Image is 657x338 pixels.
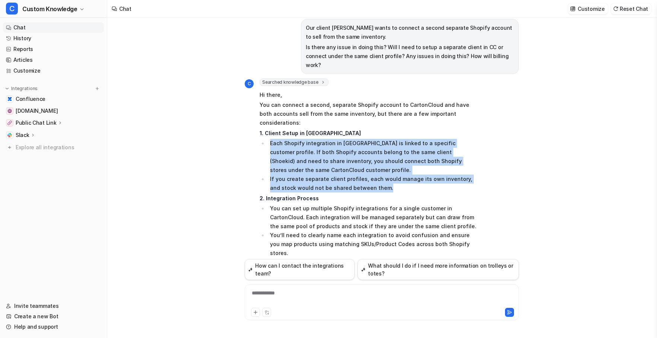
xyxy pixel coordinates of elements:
[3,142,104,153] a: Explore all integrations
[3,94,104,104] a: ConfluenceConfluence
[6,3,18,15] span: C
[3,44,104,54] a: Reports
[268,204,477,231] li: You can set up multiple Shopify integrations for a single customer in CartonCloud. Each integrati...
[16,107,58,115] span: [DOMAIN_NAME]
[3,66,104,76] a: Customize
[3,85,40,92] button: Integrations
[260,79,328,86] span: Searched knowledge base
[578,5,604,13] p: Customize
[4,86,10,91] img: expand menu
[3,301,104,311] a: Invite teammates
[260,90,477,99] p: Hi there,
[11,86,38,92] p: Integrations
[568,3,607,14] button: Customize
[3,55,104,65] a: Articles
[7,133,12,137] img: Slack
[358,259,519,280] button: What should I do if I need more information on trolleys or totes?
[95,86,100,91] img: menu_add.svg
[7,109,12,113] img: help.cartoncloud.com
[16,131,29,139] p: Slack
[3,33,104,44] a: History
[613,6,618,12] img: reset
[16,95,45,103] span: Confluence
[245,79,254,88] span: C
[260,130,361,136] strong: 1. Client Setup in [GEOGRAPHIC_DATA]
[268,139,477,175] li: Each Shopify integration in [GEOGRAPHIC_DATA] is linked to a specific customer profile. If both S...
[268,231,477,258] li: You’ll need to clearly name each integration to avoid confusion and ensure you map products using...
[260,101,477,127] p: You can connect a second, separate Shopify account to CartonCloud and have both accounts sell fro...
[260,195,319,201] strong: 2. Integration Process
[16,141,101,153] span: Explore all integrations
[119,5,131,13] div: Chat
[3,311,104,322] a: Create a new Bot
[22,4,77,14] span: Custom Knowledge
[3,322,104,332] a: Help and support
[3,106,104,116] a: help.cartoncloud.com[DOMAIN_NAME]
[306,43,514,70] p: Is there any issue in doing this? Will I need to setup a separate client in CC or connect under t...
[611,3,651,14] button: Reset Chat
[6,144,13,151] img: explore all integrations
[245,259,355,280] button: How can I contact the integrations team?
[268,175,477,192] li: If you create separate client profiles, each would manage its own inventory, and stock would not ...
[306,23,514,41] p: Our client [PERSON_NAME] wants to connect a second separate Shopify account to sell from the same...
[3,22,104,33] a: Chat
[570,6,575,12] img: customize
[7,121,12,125] img: Public Chat Link
[7,97,12,101] img: Confluence
[16,119,57,127] p: Public Chat Link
